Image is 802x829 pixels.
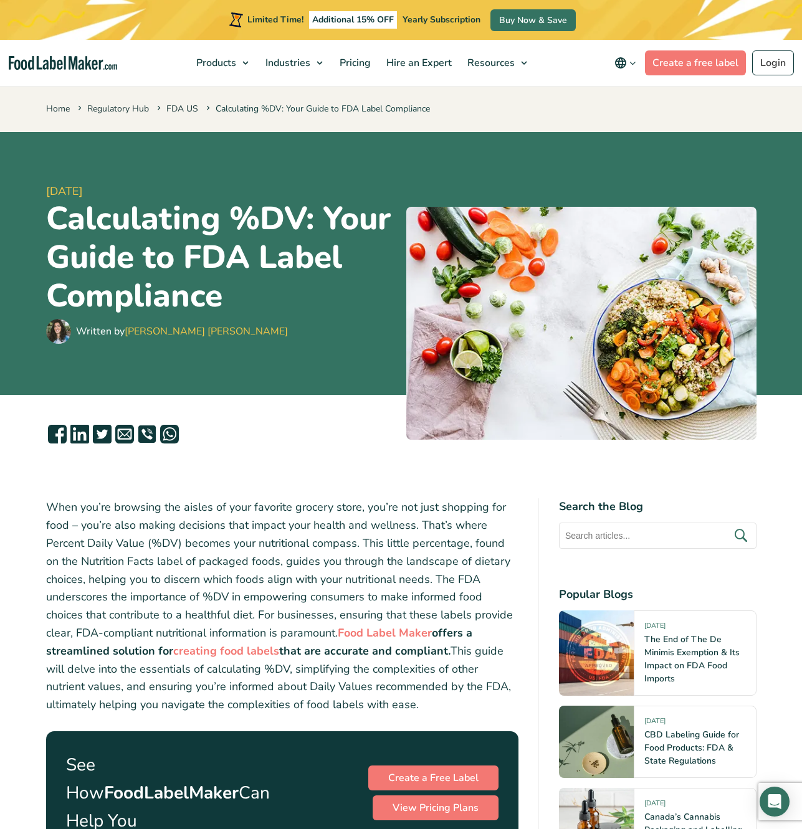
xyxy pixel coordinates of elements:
input: Search articles... [559,523,757,549]
a: Pricing [332,40,376,86]
h1: Calculating %DV: Your Guide to FDA Label Compliance [46,200,396,315]
span: Yearly Subscription [403,14,480,26]
a: [PERSON_NAME] [PERSON_NAME] [125,324,288,338]
span: Additional 15% OFF [309,11,397,29]
h4: Search the Blog [559,498,757,515]
strong: FoodLabelMaker [104,781,239,805]
img: Maria Abi Hanna - Food Label Maker [46,319,71,344]
span: Calculating %DV: Your Guide to FDA Label Compliance [204,103,430,115]
p: When you’re browsing the aisles of your favorite grocery store, you’re not just shopping for food... [46,498,518,714]
span: Resources [464,56,516,70]
span: Pricing [336,56,372,70]
a: Create a free label [645,50,746,75]
a: Login [752,50,794,75]
span: [DATE] [46,183,396,200]
a: Create a Free Label [368,765,499,790]
a: Home [46,103,70,115]
strong: offers a streamlined solution for [46,625,472,658]
a: CBD Labeling Guide for Food Products: FDA & State Regulations [644,729,739,767]
span: Limited Time! [247,14,303,26]
a: Industries [258,40,329,86]
div: Open Intercom Messenger [760,787,790,817]
a: creating food labels [173,643,279,658]
a: FDA US [166,103,198,115]
a: Hire an Expert [379,40,457,86]
span: Products [193,56,237,70]
div: Written by [76,324,288,339]
span: [DATE] [644,716,666,731]
a: Buy Now & Save [490,9,576,31]
span: Hire an Expert [383,56,453,70]
a: Food Label Maker [338,625,432,640]
h4: Popular Blogs [559,586,757,603]
span: [DATE] [644,621,666,635]
a: Resources [460,40,533,86]
span: [DATE] [644,798,666,813]
a: Regulatory Hub [87,103,149,115]
a: Products [189,40,255,86]
span: Industries [262,56,312,70]
strong: that are accurate and compliant. [279,643,451,658]
a: View Pricing Plans [373,795,499,820]
a: The End of The De Minimis Exemption & Its Impact on FDA Food Imports [644,633,740,685]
